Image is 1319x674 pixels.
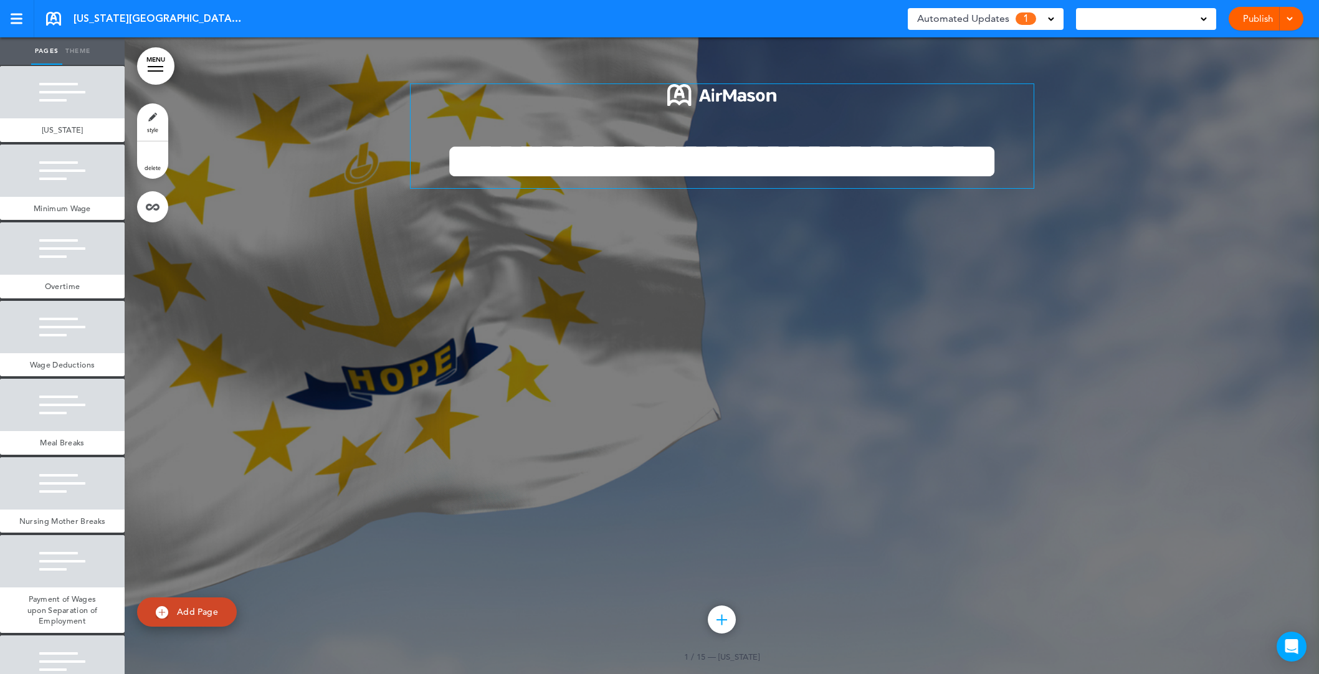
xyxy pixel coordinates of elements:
span: Nursing Mother Breaks [19,516,105,526]
a: Add Page [137,597,237,627]
span: Minimum Wage [34,203,91,214]
span: Wage Deductions [30,359,95,370]
span: 1 / 15 [684,652,705,662]
img: 1722553576973-Airmason_logo_White.png [667,84,776,106]
span: — [708,652,716,662]
span: Add Page [177,606,218,617]
span: style [147,126,158,133]
a: style [137,103,168,141]
a: Publish [1238,7,1277,31]
a: MENU [137,47,174,85]
span: delete [145,164,161,171]
a: Theme [62,37,93,65]
a: delete [137,141,168,179]
span: [US_STATE][GEOGRAPHIC_DATA] Addendum [74,12,242,26]
span: Overtime [45,281,80,292]
div: Open Intercom Messenger [1277,632,1307,662]
span: [US_STATE] [42,125,83,135]
span: Meal Breaks [40,437,84,448]
span: [US_STATE] [718,652,759,662]
img: add.svg [156,606,168,619]
span: Automated Updates [917,10,1009,27]
span: 1 [1016,12,1036,25]
a: Pages [31,37,62,65]
span: Payment of Wages upon Separation of Employment [27,594,97,626]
